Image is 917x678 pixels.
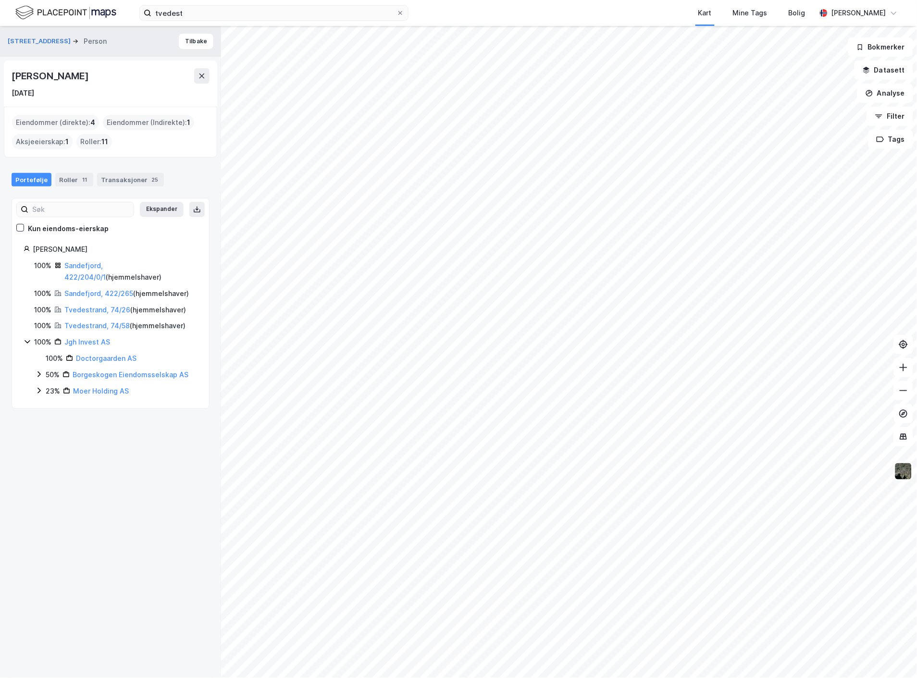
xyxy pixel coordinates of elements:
button: Bokmerker [848,37,913,57]
div: Kart [698,7,712,19]
div: 11 [80,175,89,185]
button: [STREET_ADDRESS] [8,37,73,46]
div: [PERSON_NAME] [831,7,886,19]
div: 100% [46,353,63,364]
div: [PERSON_NAME] [12,68,90,84]
a: Tvedestrand, 74/58 [64,321,130,330]
div: Aksjeeierskap : [12,134,73,149]
a: Moer Holding AS [73,387,129,395]
button: Datasett [855,61,913,80]
div: Transaksjoner [97,173,164,186]
div: 50% [46,369,60,381]
div: Eiendommer (Indirekte) : [103,115,194,130]
span: 4 [90,117,95,128]
div: 100% [34,304,51,316]
div: Roller [55,173,93,186]
div: Kontrollprogram for chat [869,632,917,678]
div: ( hjemmelshaver ) [64,320,186,332]
input: Søk på adresse, matrikkel, gårdeiere, leietakere eller personer [151,6,397,20]
img: logo.f888ab2527a4732fd821a326f86c7f29.svg [15,4,116,21]
div: 100% [34,336,51,348]
div: ( hjemmelshaver ) [64,304,186,316]
div: ( hjemmelshaver ) [64,288,189,299]
span: 1 [187,117,190,128]
div: [PERSON_NAME] [33,244,198,255]
div: Person [84,36,107,47]
div: 25 [149,175,160,185]
div: Kun eiendoms-eierskap [28,223,109,234]
div: Bolig [789,7,805,19]
img: 9k= [894,462,913,481]
div: ( hjemmelshaver ) [64,260,198,283]
div: Portefølje [12,173,51,186]
span: 1 [65,136,69,148]
div: 100% [34,288,51,299]
div: Mine Tags [733,7,768,19]
button: Tags [868,130,913,149]
div: 23% [46,385,60,397]
div: Roller : [76,134,112,149]
a: Sandefjord, 422/265 [64,289,133,297]
a: Borgeskogen Eiendomsselskap AS [73,370,188,379]
button: Tilbake [179,34,213,49]
input: Søk [28,202,134,217]
a: Jgh Invest AS [64,338,110,346]
div: 100% [34,320,51,332]
div: 100% [34,260,51,271]
div: [DATE] [12,87,34,99]
span: 11 [101,136,108,148]
div: Eiendommer (direkte) : [12,115,99,130]
button: Ekspander [140,202,184,217]
a: Tvedestrand, 74/26 [64,306,130,314]
button: Filter [867,107,913,126]
button: Analyse [857,84,913,103]
a: Sandefjord, 422/204/0/1 [64,261,106,281]
iframe: Chat Widget [869,632,917,678]
a: Doctorgaarden AS [76,354,136,362]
